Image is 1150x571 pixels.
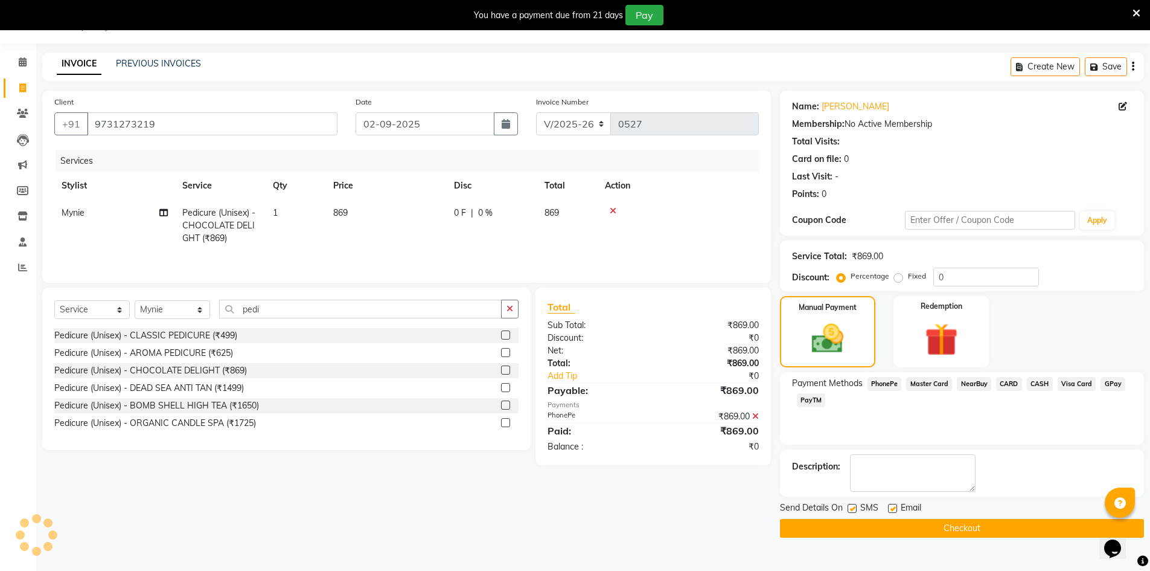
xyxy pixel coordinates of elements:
[538,383,653,398] div: Payable:
[62,207,85,218] span: Mynie
[653,424,768,438] div: ₹869.00
[266,172,326,199] th: Qty
[54,399,259,412] div: Pedicure (Unisex) - BOMB SHELL HIGH TEA (₹1650)
[797,393,826,407] span: PayTM
[792,188,819,201] div: Points:
[996,377,1022,391] span: CARD
[822,188,826,201] div: 0
[478,207,493,219] span: 0 %
[792,135,840,148] div: Total Visits:
[906,377,952,391] span: Master Card
[219,300,502,318] input: Search or Scan
[921,301,962,312] label: Redemption
[54,97,74,108] label: Client
[356,97,372,108] label: Date
[915,319,968,360] img: _gift.svg
[175,172,266,199] th: Service
[471,207,473,219] span: |
[792,460,840,473] div: Description:
[908,271,926,282] label: Fixed
[548,400,758,410] div: Payments
[1027,377,1053,391] span: CASH
[1058,377,1096,391] span: Visa Card
[54,112,88,135] button: +91
[548,301,575,314] span: Total
[653,440,768,453] div: ₹0
[54,347,233,360] div: Pedicure (Unisex) - AROMA PEDICURE (₹625)
[792,214,906,227] div: Coupon Code
[905,211,1075,230] input: Enter Offer / Coupon Code
[792,271,829,284] div: Discount:
[653,332,768,344] div: ₹0
[87,112,337,135] input: Search by Name/Mobile/Email/Code
[538,319,653,332] div: Sub Total:
[447,172,537,199] th: Disc
[333,207,348,218] span: 869
[653,357,768,370] div: ₹869.00
[326,172,447,199] th: Price
[822,100,889,113] a: [PERSON_NAME]
[835,170,839,183] div: -
[182,207,255,244] span: Pedicure (Unisex) - CHOCOLATE DELIGHT (₹869)
[1100,377,1125,391] span: GPay
[1085,57,1127,76] button: Save
[901,502,921,517] span: Email
[538,370,672,382] a: Add Tip
[54,172,175,199] th: Stylist
[454,207,466,219] span: 0 F
[116,58,201,69] a: PREVIOUS INVOICES
[54,329,237,342] div: Pedicure (Unisex) - CLASSIC PEDICURE (₹499)
[653,344,768,357] div: ₹869.00
[538,440,653,453] div: Balance :
[653,383,768,398] div: ₹869.00
[598,172,759,199] th: Action
[538,332,653,344] div: Discount:
[792,250,847,263] div: Service Total:
[625,5,663,25] button: Pay
[867,377,902,391] span: PhonePe
[538,344,653,357] div: Net:
[957,377,991,391] span: NearBuy
[538,424,653,438] div: Paid:
[799,302,857,313] label: Manual Payment
[860,502,878,517] span: SMS
[792,100,819,113] div: Name:
[792,118,845,131] div: Membership:
[56,150,768,172] div: Services
[852,250,883,263] div: ₹869.00
[54,382,244,395] div: Pedicure (Unisex) - DEAD SEA ANTI TAN (₹1499)
[1080,211,1114,230] button: Apply
[54,364,247,377] div: Pedicure (Unisex) - CHOCOLATE DELIGHT (₹869)
[536,97,589,108] label: Invoice Number
[538,410,653,423] div: PhonePe
[1011,57,1080,76] button: Create New
[780,502,843,517] span: Send Details On
[273,207,278,218] span: 1
[545,207,559,218] span: 869
[1099,523,1138,559] iframe: chat widget
[780,519,1144,538] button: Checkout
[792,153,842,166] div: Card on file:
[653,410,768,423] div: ₹869.00
[672,370,768,382] div: ₹0
[792,377,863,390] span: Payment Methods
[537,172,598,199] th: Total
[57,53,101,75] a: INVOICE
[802,320,854,357] img: _cash.svg
[851,271,889,282] label: Percentage
[653,319,768,332] div: ₹869.00
[538,357,653,370] div: Total:
[54,417,256,430] div: Pedicure (Unisex) - ORGANIC CANDLE SPA (₹1725)
[792,170,832,183] div: Last Visit:
[792,118,1132,131] div: No Active Membership
[844,153,849,166] div: 0
[474,9,623,22] div: You have a payment due from 21 days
